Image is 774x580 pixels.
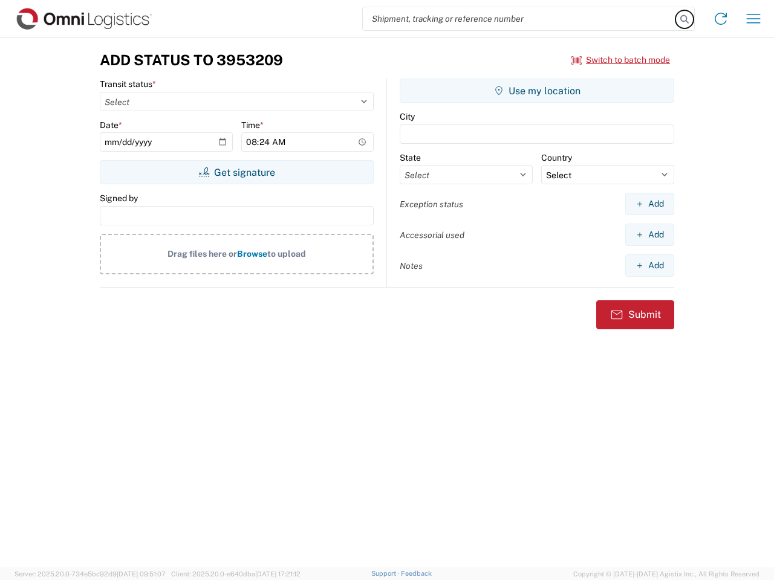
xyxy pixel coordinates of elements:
[267,249,306,259] span: to upload
[400,199,463,210] label: Exception status
[117,570,166,578] span: [DATE] 09:51:07
[400,260,423,271] label: Notes
[571,50,670,70] button: Switch to batch mode
[400,79,674,103] button: Use my location
[15,570,166,578] span: Server: 2025.20.0-734e5bc92d9
[400,230,464,240] label: Accessorial used
[241,120,264,130] label: Time
[100,79,156,89] label: Transit status
[100,51,283,69] h3: Add Status to 3953209
[237,249,267,259] span: Browse
[625,254,674,277] button: Add
[100,120,122,130] label: Date
[167,249,237,259] span: Drag files here or
[255,570,301,578] span: [DATE] 17:21:12
[401,570,432,577] a: Feedback
[171,570,301,578] span: Client: 2025.20.0-e640dba
[371,570,402,577] a: Support
[400,152,421,163] label: State
[100,160,374,184] button: Get signature
[541,152,572,163] label: Country
[625,193,674,215] button: Add
[573,569,759,579] span: Copyright © [DATE]-[DATE] Agistix Inc., All Rights Reserved
[625,224,674,246] button: Add
[100,193,138,204] label: Signed by
[363,7,676,30] input: Shipment, tracking or reference number
[400,111,415,122] label: City
[596,300,674,329] button: Submit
